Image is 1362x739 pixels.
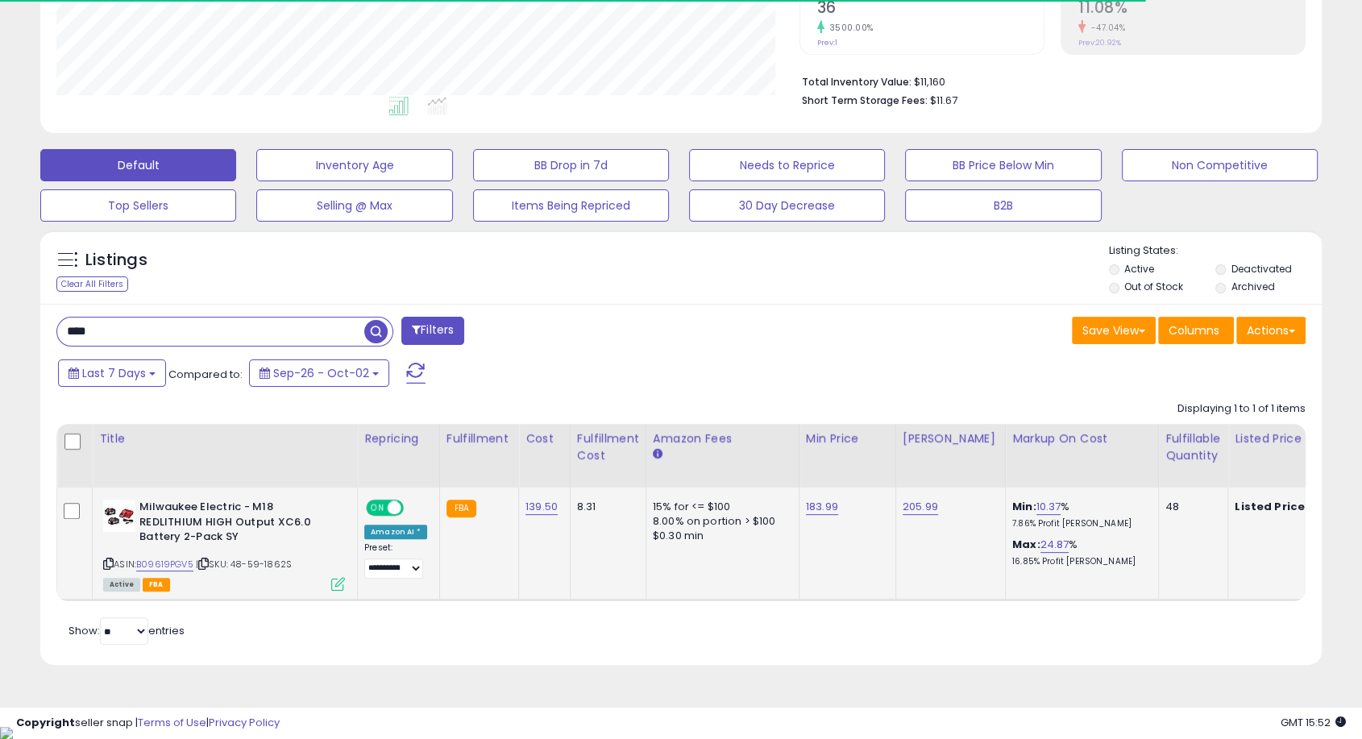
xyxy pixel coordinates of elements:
div: Clear All Filters [56,276,128,292]
button: 30 Day Decrease [689,189,885,222]
span: ON [367,501,388,515]
small: Prev: 20.92% [1078,38,1121,48]
span: OFF [401,501,427,515]
b: Max: [1012,537,1040,552]
button: Top Sellers [40,189,236,222]
button: Non Competitive [1122,149,1318,181]
a: Terms of Use [138,715,206,730]
small: FBA [446,500,476,517]
label: Deactivated [1231,262,1292,276]
a: B09619PGV5 [136,558,193,571]
span: 2025-10-10 15:52 GMT [1281,715,1346,730]
div: seller snap | | [16,716,280,731]
a: 24.87 [1040,537,1069,553]
button: Save View [1072,317,1156,344]
img: 41zNc8aBxZL._SL40_.jpg [103,500,135,532]
div: 8.31 [577,500,633,514]
div: Fulfillment Cost [577,430,639,464]
button: Actions [1236,317,1306,344]
small: 3500.00% [824,22,874,34]
span: Last 7 Days [82,365,146,381]
div: Repricing [364,430,433,447]
a: 10.37 [1036,499,1061,515]
small: -47.04% [1086,22,1126,34]
div: ASIN: [103,500,345,589]
p: 16.85% Profit [PERSON_NAME] [1012,556,1146,567]
button: Sep-26 - Oct-02 [249,359,389,387]
div: 48 [1165,500,1215,514]
b: Milwaukee Electric - M18 REDLITHIUM HIGH Output XC6.0 Battery 2-Pack SY [139,500,335,549]
button: BB Drop in 7d [473,149,669,181]
div: Markup on Cost [1012,430,1152,447]
span: Columns [1169,322,1219,338]
button: Last 7 Days [58,359,166,387]
p: Listing States: [1109,243,1322,259]
button: Selling @ Max [256,189,452,222]
span: All listings currently available for purchase on Amazon [103,578,140,592]
div: $0.30 min [653,529,787,543]
a: Privacy Policy [209,715,280,730]
label: Active [1124,262,1154,276]
div: Displaying 1 to 1 of 1 items [1177,401,1306,417]
div: Cost [525,430,563,447]
button: Columns [1158,317,1234,344]
div: [PERSON_NAME] [903,430,999,447]
div: % [1012,538,1146,567]
button: Filters [401,317,464,345]
small: Prev: 1 [817,38,837,48]
span: $11.67 [930,93,957,108]
div: Title [99,430,351,447]
span: FBA [143,578,170,592]
span: | SKU: 48-59-1862S [196,558,292,571]
div: Fulfillable Quantity [1165,430,1221,464]
span: Compared to: [168,367,243,382]
button: Items Being Repriced [473,189,669,222]
div: 8.00% on portion > $100 [653,514,787,529]
b: Listed Price: [1235,499,1308,514]
strong: Copyright [16,715,75,730]
button: Default [40,149,236,181]
div: % [1012,500,1146,529]
button: Needs to Reprice [689,149,885,181]
div: Amazon Fees [653,430,792,447]
button: BB Price Below Min [905,149,1101,181]
b: Total Inventory Value: [802,75,911,89]
label: Out of Stock [1124,280,1183,293]
p: 7.86% Profit [PERSON_NAME] [1012,518,1146,529]
small: Amazon Fees. [653,447,662,462]
b: Short Term Storage Fees: [802,93,928,107]
button: B2B [905,189,1101,222]
a: 139.50 [525,499,558,515]
th: The percentage added to the cost of goods (COGS) that forms the calculator for Min & Max prices. [1005,424,1158,488]
li: $11,160 [802,71,1293,90]
div: Amazon AI * [364,525,427,539]
a: 205.99 [903,499,938,515]
h5: Listings [85,249,147,272]
span: Show: entries [69,623,185,638]
div: Fulfillment [446,430,512,447]
div: Min Price [806,430,889,447]
a: 183.99 [806,499,838,515]
label: Archived [1231,280,1275,293]
button: Inventory Age [256,149,452,181]
span: Sep-26 - Oct-02 [273,365,369,381]
div: Preset: [364,542,427,579]
b: Min: [1012,499,1036,514]
div: 15% for <= $100 [653,500,787,514]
